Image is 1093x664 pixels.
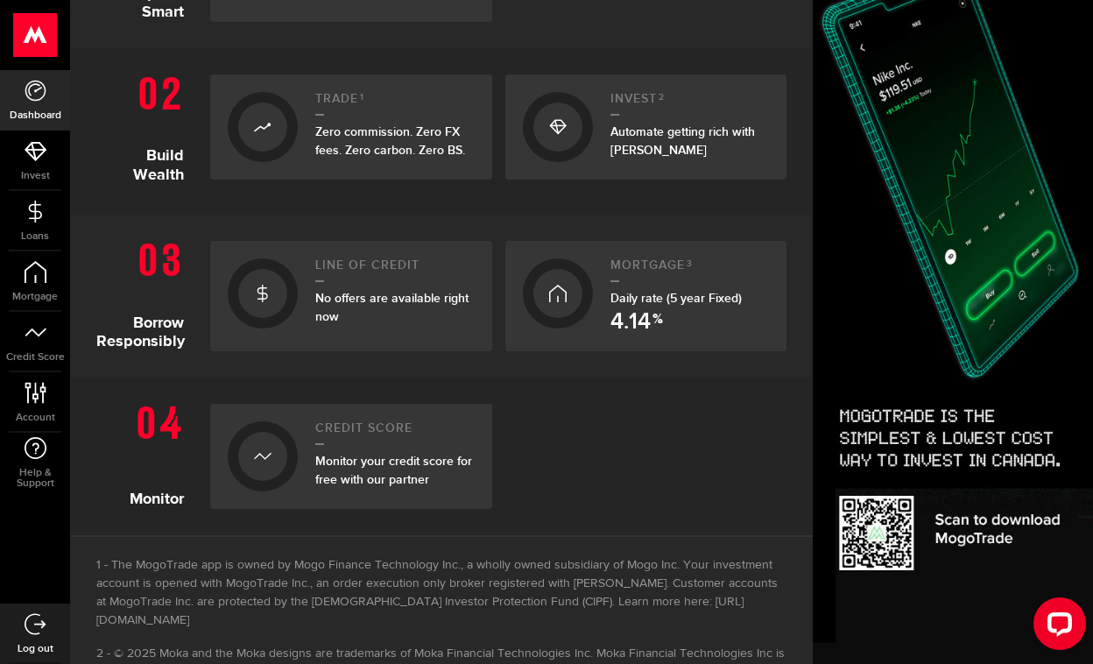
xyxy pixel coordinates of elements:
span: Automate getting rich with [PERSON_NAME] [610,124,755,158]
sup: 3 [687,258,693,269]
li: The MogoTrade app is owned by Mogo Finance Technology Inc., a wholly owned subsidiary of Mogo Inc... [96,556,786,630]
h2: Trade [315,92,475,116]
iframe: LiveChat chat widget [1019,590,1093,664]
a: Invest2Automate getting rich with [PERSON_NAME] [505,74,787,180]
a: Line of creditNo offers are available right now [210,241,492,351]
span: Zero commission. Zero FX fees. Zero carbon. Zero BS. [315,124,465,158]
h2: Mortgage [610,258,770,282]
span: Monitor your credit score for free with our partner [315,454,472,487]
a: Credit ScoreMonitor your credit score for free with our partner [210,404,492,509]
span: Daily rate (5 year Fixed) [610,291,742,306]
a: Trade1Zero commission. Zero FX fees. Zero carbon. Zero BS. [210,74,492,180]
span: 4.14 [610,311,651,334]
sup: 2 [659,92,665,102]
sup: 1 [360,92,364,102]
h1: Build Wealth [96,66,197,188]
span: % [652,313,663,334]
h1: Monitor [96,395,197,509]
h2: Credit Score [315,421,475,445]
h2: Line of credit [315,258,475,282]
a: Mortgage3Daily rate (5 year Fixed) 4.14 % [505,241,787,351]
h1: Borrow Responsibly [96,232,197,351]
h2: Invest [610,92,770,116]
span: No offers are available right now [315,291,469,324]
